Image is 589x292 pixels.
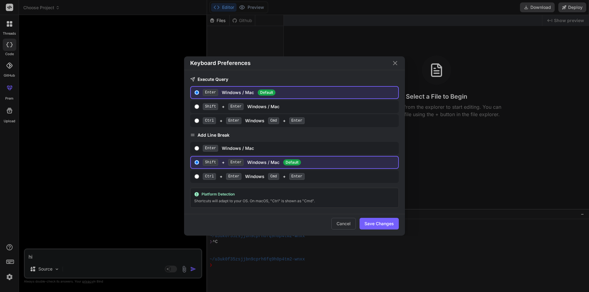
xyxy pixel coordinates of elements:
[203,159,218,166] span: Shift
[194,198,395,204] div: Shortcuts will adapt to your OS. On macOS, "Ctrl" is shown as "Cmd".
[228,159,244,166] span: Enter
[283,159,301,165] span: Default
[190,76,399,82] h3: Execute Query
[203,103,218,110] span: Shift
[203,117,216,124] span: Ctrl
[203,145,218,152] span: Enter
[194,192,395,197] div: Platform Detection
[360,218,399,229] button: Save Changes
[289,117,305,124] span: Enter
[268,117,279,124] span: Cmd
[203,89,218,96] span: Enter
[268,173,279,180] span: Cmd
[194,104,199,109] input: Shift+EnterWindows / Mac
[194,90,199,95] input: EnterWindows / Mac Default
[203,89,396,96] div: Windows / Mac
[331,218,356,229] button: Cancel
[190,59,251,67] h2: Keyboard Preferences
[203,173,396,180] div: + Windows +
[289,173,305,180] span: Enter
[194,160,199,165] input: Shift+EnterWindows / MacDefault
[194,174,199,179] input: Ctrl+Enter Windows Cmd+Enter
[203,103,396,110] div: + Windows / Mac
[226,173,241,180] span: Enter
[203,145,396,152] div: Windows / Mac
[190,132,399,138] h3: Add Line Break
[228,103,244,110] span: Enter
[226,117,241,124] span: Enter
[203,173,216,180] span: Ctrl
[203,159,396,166] div: + Windows / Mac
[194,118,199,123] input: Ctrl+Enter Windows Cmd+Enter
[258,89,275,96] span: Default
[391,59,399,67] button: Close
[194,146,199,151] input: EnterWindows / Mac
[203,117,396,124] div: + Windows +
